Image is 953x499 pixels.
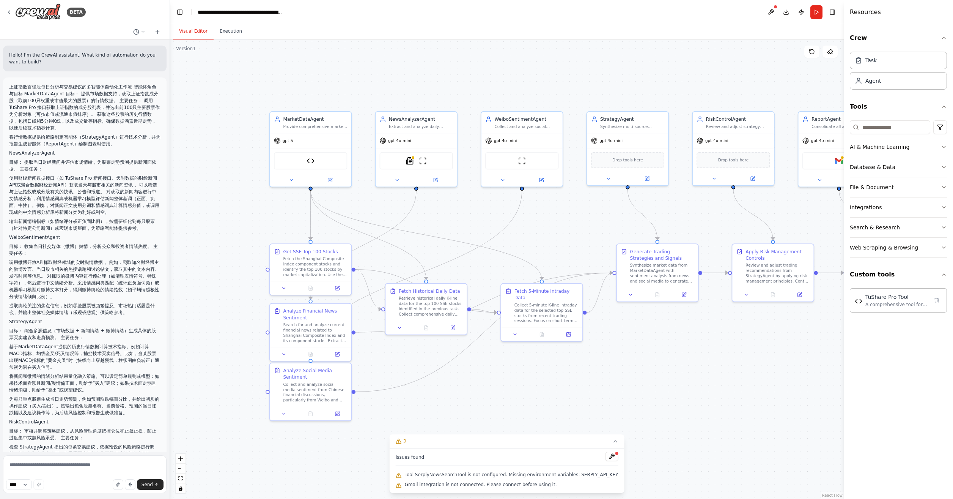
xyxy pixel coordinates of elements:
[514,302,579,324] div: Collect 5-minute K-line intraday data for the selected top SSE stocks from recent trading session...
[297,410,325,418] button: No output available
[850,137,947,157] button: AI & Machine Learning
[9,418,160,425] p: RiskControlAgent
[811,124,876,129] div: Consolidate all analysis results into a comprehensive daily report with charts and tables, then s...
[745,248,810,261] div: Apply Risk Management Controls
[9,150,160,156] p: NewsAnalyzerAgent
[759,291,787,299] button: No output available
[600,116,664,122] div: StrategyAgent
[600,124,664,129] div: Synthesize multi-source information (market data + news sentiment + social media sentiment) to ge...
[788,291,811,299] button: Open in side panel
[67,8,86,17] div: BETA
[518,157,526,165] img: ScrapeWebsiteTool
[850,264,947,285] button: Custom tools
[399,288,460,294] div: Fetch Historical Daily Data
[9,52,160,65] p: Hello! I'm the CrewAI assistant. What kind of automation do you want to build?
[702,270,728,276] g: Edge from 9e93df7e-085c-4a8e-bf02-56f4551cc0ea to 71151495-8fdb-433b-94c6-492965f04a0b
[732,243,815,302] div: Apply Risk Management ControlsReview and adjust trading recommendations from StrategyAgent by app...
[175,7,185,17] button: Hide left sidebar
[850,8,881,17] h4: Resources
[269,303,352,362] div: Analyze Financial News SentimentSearch for and analyze current financial news related to Shanghai...
[390,434,624,448] button: 2
[283,124,347,129] div: Provide comprehensive market data support by fetching Shanghai Composite Index component stocks (...
[718,157,749,163] span: Drop tools here
[151,27,164,36] button: Start a new chat
[307,191,525,359] g: Edge from 6c55ed75-76e3-488e-9378-3bf3210f33c2 to e428d1b4-2148-442c-822a-7d9714f2a158
[283,248,338,254] div: Get SSE Top 100 Stocks
[692,111,775,186] div: RiskControlAgentReview and adjust strategy recommendations from risk management perspective, cont...
[643,291,672,299] button: No output available
[176,474,186,483] button: fit view
[850,143,909,151] div: AI & Machine Learning
[176,46,196,52] div: Version 1
[412,324,440,332] button: No output available
[850,163,895,171] div: Database & Data
[798,111,881,187] div: ReportAgentConsolidate all analysis results into a comprehensive daily report with charts and tab...
[283,322,347,343] div: Search for and analyze current financial news related to Shanghai Composite Index and its compone...
[481,111,563,187] div: WeiboSentimentAgentCollect and analyze social media sentiment from Chinese financial discussions ...
[616,243,699,302] div: Generate Trading Strategies and SignalsSynthesize market data from MarketDataAgent with sentiment...
[297,350,325,358] button: No output available
[283,367,347,381] div: Analyze Social Media Sentiment
[125,479,135,490] button: Click to speak your automation idea
[9,327,160,341] p: 目标： 综合多源信息（市场数据 + 新闻情绪 + 微博情绪）生成具体的股票买卖建议和走势预测。 主要任务：
[142,482,153,488] span: Send
[9,396,160,416] p: 为每只重点股票生成当日走势预测，例如预测涨跌幅百分比，并给出初步的操作建议（买入/卖出）。该输出包含股票名称、当前价格、预测的当日涨跌幅以及建议操作等，为后续风险控制和报告生成做准备。
[33,479,44,490] button: Improve this prompt
[514,288,579,301] div: Fetch 5-Minute Intraday Data
[9,343,160,371] p: 基于MarketDataAgent提供的历史行情数据计算技术指标。例如计算MACD指标、均线金叉/死叉情况等，捕捉技术买卖信号。比如，当某股票出现MACD指标的“黄金交叉”时（快线向上穿越慢线，...
[706,116,770,122] div: RiskControlAgent
[865,302,928,308] div: A comprehensive tool for fetching Chinese stock market data from TuShare Pro API, including index...
[214,24,248,39] button: Execution
[396,454,425,460] span: Issues found
[355,270,612,395] g: Edge from e428d1b4-2148-442c-822a-7d9714f2a158 to 9e93df7e-085c-4a8e-bf02-56f4551cc0ea
[326,410,349,418] button: Open in side panel
[705,138,728,144] span: gpt-4o-mini
[198,8,283,16] nav: breadcrumb
[822,493,843,497] a: React Flow attribution
[730,189,776,240] g: Edge from ae730e50-9da7-46d8-9702-3cb3aa7d6976 to 71151495-8fdb-433b-94c6-492965f04a0b
[269,111,352,187] div: MarketDataAgentProvide comprehensive market data support by fetching Shanghai Composite Index com...
[9,234,160,241] p: WeiboSentimentAgent
[355,266,497,316] g: Edge from 763997b1-94e3-494e-851e-ed60f8ac843c to 9525d481-3c96-424c-b5e8-a00522166b56
[442,324,464,332] button: Open in side panel
[307,191,314,240] g: Edge from 2f87b564-93e7-4b59-b697-db07fcca0f73 to 763997b1-94e3-494e-851e-ed60f8ac843c
[850,204,882,211] div: Integrations
[811,116,876,122] div: ReportAgent
[630,248,694,261] div: Generate Trading Strategies and Signals
[523,176,560,184] button: Open in side panel
[9,159,160,172] p: 目标： 提取当日财经新闻并评估市场情绪，为股票走势预测提供新闻面依据。 主要任务：
[130,27,148,36] button: Switch to previous chat
[630,263,694,284] div: Synthesize market data from MarketDataAgent with sentiment analysis from news and social media to...
[269,363,352,421] div: Analyze Social Media SentimentCollect and analyze social media sentiment from Chinese financial d...
[865,57,877,64] div: Task
[326,350,349,358] button: Open in side panel
[850,117,947,264] div: Tools
[9,243,160,257] p: 目标： 收集当日社交媒体（微博）舆情，分析公众和投资者情绪热度。 主要任务：
[307,191,429,280] g: Edge from 2f87b564-93e7-4b59-b697-db07fcca0f73 to 96e9dc5a-dda4-41c8-8ba7-ac2f2bc1089a
[855,297,862,305] img: TuShare Pro Tool
[9,218,160,232] p: 输出新闻情绪指标（如情绪评分或正负面比例），按需要细化到每只股票（针对特定公司新闻）或宏观市场层面，为策略智能体提供参考。
[471,306,497,316] g: Edge from 96e9dc5a-dda4-41c8-8ba7-ac2f2bc1089a to 9525d481-3c96-424c-b5e8-a00522166b56
[389,124,453,129] div: Extract and analyze daily financial news to assess market sentiment and provide news-based insigh...
[9,302,160,316] p: 提取舆论关注的焦点信息，例如哪些股票被频繁提及、市场热门话题是什么，并输出整体社交媒体情绪（乐观或悲观）供策略参考。
[283,116,347,122] div: MarketDataAgent
[307,157,315,165] img: TuShare Pro Tool
[528,330,556,338] button: No output available
[176,454,186,464] button: zoom in
[495,124,559,129] div: Collect and analyze social media sentiment from Chinese financial discussions to gauge public inv...
[311,176,348,184] button: Open in side panel
[624,189,661,240] g: Edge from 8cff44f3-e0f1-4abd-8dbb-ff14587fc434 to 9e93df7e-085c-4a8e-bf02-56f4551cc0ea
[745,263,810,284] div: Review and adjust trading recommendations from StrategyAgent by applying risk management principl...
[176,454,186,493] div: React Flow controls
[587,111,669,186] div: StrategyAgentSynthesize multi-source information (market data + news sentiment + social media sen...
[283,138,293,144] span: gpt-5
[385,283,468,335] div: Fetch Historical Daily DataRetrieve historical daily K-line data for the top 100 SSE stocks ident...
[587,270,612,316] g: Edge from 9525d481-3c96-424c-b5e8-a00522166b56 to 9e93df7e-085c-4a8e-bf02-56f4551cc0ea
[818,270,844,276] g: Edge from 71151495-8fdb-433b-94c6-492965f04a0b to 4103c141-6b54-4270-84dd-2cb189aa1160
[495,116,559,122] div: WeiboSentimentAgent
[827,7,838,17] button: Hide right sidebar
[850,197,947,217] button: Integrations
[283,308,347,321] div: Analyze Financial News Sentiment
[283,256,347,277] div: Fetch the Shanghai Composite Index component stocks and identify the top 100 stocks by market cap...
[9,175,160,216] p: 使用财经新闻数据接口（如 TuShare Pro 新闻接口、天时数据的财经新闻API或聚合数据财经新闻API）获取当天与股市相关的新闻资讯 。可以筛选与上证指数或成分股有关的快讯、公告和报道。 ...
